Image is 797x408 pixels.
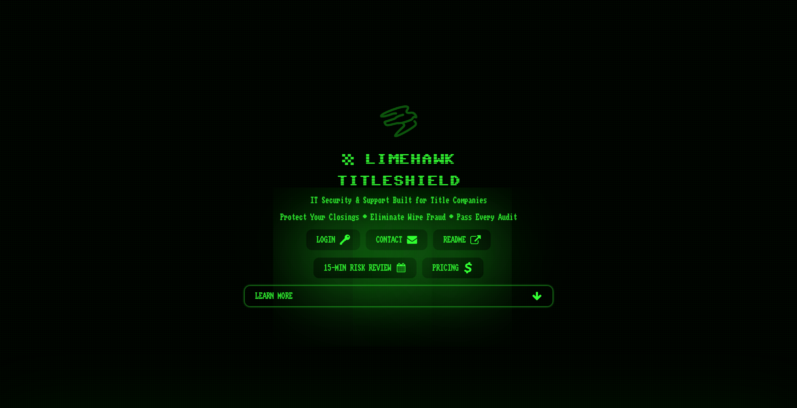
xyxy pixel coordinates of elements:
[376,229,402,250] span: Contact
[306,229,360,250] a: Login
[433,229,491,250] a: README
[313,258,417,278] a: 15-Min Risk Review
[324,258,391,278] span: 15-Min Risk Review
[366,229,427,250] a: Contact
[422,258,484,278] a: Pricing
[245,153,553,167] h1: ▓ Limehawk
[255,286,528,306] span: Learn more
[245,286,553,306] a: Learn more
[245,174,553,188] p: TitleShield
[317,229,335,250] span: Login
[245,196,553,205] h1: IT Security & Support Built for Title Companies
[432,258,459,278] span: Pricing
[245,213,553,222] h1: Protect Your Closings • Eliminate Wire Fraud • Pass Every Audit
[443,229,466,250] span: README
